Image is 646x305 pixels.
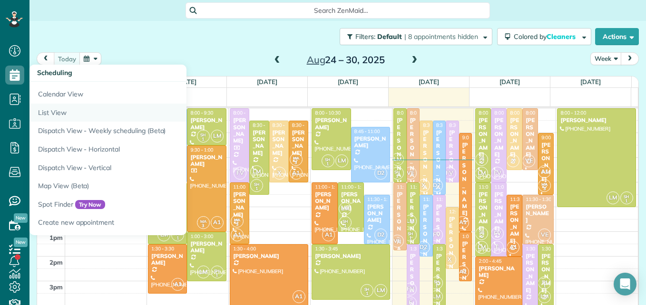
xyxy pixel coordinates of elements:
span: 11:00 - 1:30 [315,184,341,190]
span: 8:00 - 11:00 [410,110,436,116]
span: LM [250,165,263,178]
small: 1 [361,289,373,298]
span: 1:00 - 3:00 [190,233,213,239]
span: MA [234,217,240,222]
span: 11:30 - 1:30 [367,196,393,202]
div: [PERSON_NAME] [509,117,519,158]
span: SH [254,181,260,187]
span: 11:30 - 2:00 [510,196,536,202]
span: 1:30 - 4:00 [233,246,256,252]
span: LM [339,202,352,215]
div: [PERSON_NAME] [541,142,551,182]
span: A1 [211,216,224,229]
span: 8:30 - 11:00 [449,122,475,128]
span: LM [475,167,488,180]
span: VE [538,229,551,241]
div: [PERSON_NAME] [525,253,535,294]
a: Create new appointment [29,213,267,235]
small: 3 [538,184,550,193]
button: today [54,52,80,65]
div: [PERSON_NAME] [314,191,335,211]
span: New [14,238,28,247]
a: Map View (Beta) [29,177,267,195]
span: 1:00 - 3:00 [462,233,485,239]
span: Filters: [355,32,375,41]
span: 8:30 - 11:30 [423,122,449,128]
a: [DATE] [338,78,358,86]
span: SH [364,286,370,292]
small: 1 [476,232,488,241]
span: MA [293,155,299,161]
span: 1:30 - 3:30 [151,246,174,252]
small: 1 [322,160,334,169]
span: SH [325,157,331,162]
span: 11:00 - 1:00 [341,184,367,190]
small: 1 [339,221,351,230]
span: X [417,179,430,192]
small: 1 [251,184,263,193]
small: 3 [197,221,209,230]
div: [PERSON_NAME] [314,117,348,131]
div: [PERSON_NAME] [494,191,504,232]
span: 1pm [49,234,63,241]
span: FV [443,167,456,180]
button: Actions [595,28,639,45]
span: 8:30 - 11:30 [253,122,278,128]
span: LM [538,290,551,303]
span: 8:00 - 11:00 [479,110,504,116]
div: [PERSON_NAME] [252,129,266,157]
div: [PERSON_NAME] [541,253,551,294]
a: Filters: Default | 8 appointments hidden [335,28,492,45]
span: 11:00 - 1:30 [233,184,259,190]
span: 8:00 - 10:30 [315,110,341,116]
span: New [14,213,28,223]
small: 3 [290,158,302,167]
div: [PERSON_NAME] [494,117,504,158]
span: 8:30 - 11:00 [292,122,318,128]
span: 11:00 - 2:00 [479,184,504,190]
span: X [443,253,456,266]
span: FV [430,229,443,241]
span: 8:00 - 10:30 [526,110,551,116]
span: X [507,154,519,167]
span: LM [404,215,417,228]
span: 9:00 - 11:30 [541,134,567,141]
span: A1 [456,266,469,278]
button: prev [37,52,55,65]
div: [PERSON_NAME] [367,203,387,224]
span: SH [624,194,629,199]
span: A1 [456,216,469,229]
span: 2:00 - 4:45 [479,258,501,264]
div: [PERSON_NAME] [410,117,417,192]
div: [PERSON_NAME] [190,117,223,131]
a: [DATE] [419,78,439,86]
span: A1 [538,165,551,178]
span: A1 [293,290,305,303]
span: 11:00 - 1:45 [397,184,422,190]
span: Try Now [75,200,106,210]
a: [DATE] [257,78,277,86]
span: 9:30 - 1:00 [190,147,213,153]
div: [PERSON_NAME] [190,154,223,168]
div: [PERSON_NAME] [272,129,286,157]
div: [PERSON_NAME] [449,129,456,204]
div: [PERSON_NAME] [478,117,488,158]
a: [DATE] [580,78,601,86]
span: 8:00 - 11:00 [494,110,520,116]
span: A1 [231,229,244,241]
span: LM [374,284,387,297]
div: [PERSON_NAME] [396,117,403,192]
span: SH [343,219,348,224]
span: MA [200,219,206,224]
div: [PERSON_NAME] [436,129,443,204]
span: 2pm [49,258,63,266]
span: 9:00 - 1:00 [462,134,485,141]
small: 1 [211,271,223,280]
span: Cleaners [547,32,577,41]
span: Default [377,32,402,41]
span: VE [404,167,417,180]
a: Dispatch View - Horizontal [29,140,267,159]
button: Colored byCleaners [497,28,591,45]
small: 1 [404,234,416,243]
a: Dispatch View - Weekly scheduling (Beta) [29,122,267,140]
